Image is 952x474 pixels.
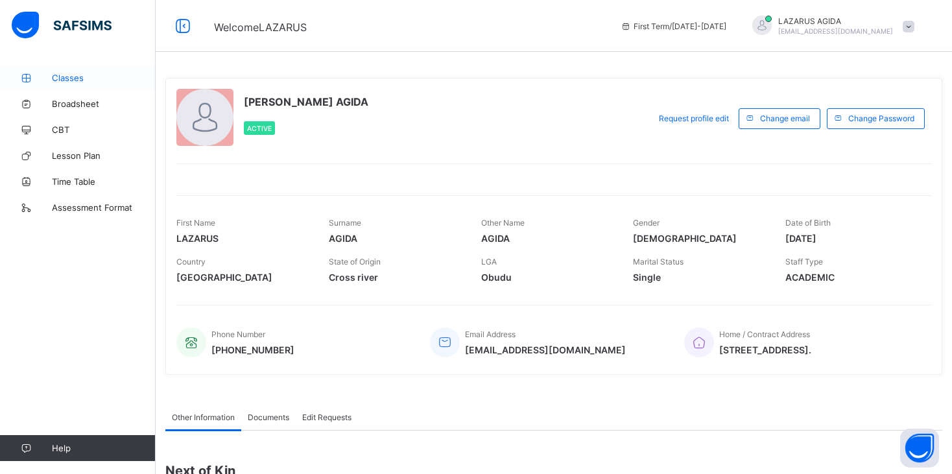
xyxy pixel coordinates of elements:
button: Open asap [900,429,939,468]
span: Staff Type [785,257,823,267]
span: Time Table [52,176,156,187]
img: safsims [12,12,112,39]
span: [GEOGRAPHIC_DATA] [176,272,309,283]
span: Broadsheet [52,99,156,109]
span: Assessment Format [52,202,156,213]
span: AGIDA [481,233,614,244]
span: CBT [52,124,156,135]
span: [PERSON_NAME] AGIDA [244,95,368,108]
span: [EMAIL_ADDRESS][DOMAIN_NAME] [465,344,626,355]
span: Welcome LAZARUS [214,21,307,34]
span: [EMAIL_ADDRESS][DOMAIN_NAME] [778,27,893,35]
span: AGIDA [329,233,462,244]
span: State of Origin [329,257,381,267]
span: Documents [248,412,289,422]
span: [PHONE_NUMBER] [211,344,294,355]
span: session/term information [621,21,726,31]
span: Other Name [481,218,525,228]
span: First Name [176,218,215,228]
span: Change Password [848,113,914,123]
span: Country [176,257,206,267]
span: Phone Number [211,329,265,339]
span: Change email [760,113,810,123]
span: Cross river [329,272,462,283]
span: Help [52,443,155,453]
div: LAZARUSAGIDA [739,16,921,37]
span: Gender [633,218,660,228]
span: Surname [329,218,361,228]
span: Home / Contract Address [719,329,810,339]
span: Lesson Plan [52,150,156,161]
span: [STREET_ADDRESS]. [719,344,811,355]
span: LGA [481,257,497,267]
span: Obudu [481,272,614,283]
span: LAZARUS [176,233,309,244]
span: Edit Requests [302,412,351,422]
span: LAZARUS AGIDA [778,16,893,26]
span: Marital Status [633,257,684,267]
span: Classes [52,73,156,83]
span: [DATE] [785,233,918,244]
span: [DEMOGRAPHIC_DATA] [633,233,766,244]
span: Email Address [465,329,516,339]
span: Active [247,124,272,132]
span: Request profile edit [659,113,729,123]
span: Single [633,272,766,283]
span: ACADEMIC [785,272,918,283]
span: Other Information [172,412,235,422]
span: Date of Birth [785,218,831,228]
